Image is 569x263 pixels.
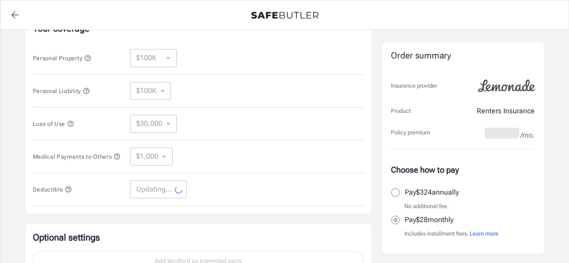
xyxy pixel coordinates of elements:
[405,214,453,225] p: Pay $28 monthly
[33,53,91,63] button: Personal Property
[520,129,535,142] span: /mo.
[251,12,318,19] img: Back to quotes
[33,151,121,162] button: Medical Payments to Others
[477,106,535,116] p: Renters Insurance
[33,184,72,195] button: Deductible
[404,229,498,238] p: Includes installment fees.
[33,88,90,94] span: Personal Liability
[473,73,540,98] img: Lemonade
[33,153,121,160] span: Medical Payments to Others
[33,55,91,62] span: Personal Property
[391,164,535,176] p: Choose how to pay
[391,107,411,116] p: Product
[391,81,437,90] p: Insurance provider
[405,187,459,198] p: Pay $324 annually
[33,85,90,96] button: Personal Liability
[391,128,430,137] p: Policy premium
[470,229,498,238] button: Learn more
[33,231,364,244] p: Optional settings
[33,120,74,127] span: Loss of Use
[391,49,535,62] div: Order summary
[33,118,74,129] button: Loss of Use
[33,186,72,193] span: Deductible
[6,6,24,24] a: back to quotes
[404,202,449,211] p: No additional fee.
